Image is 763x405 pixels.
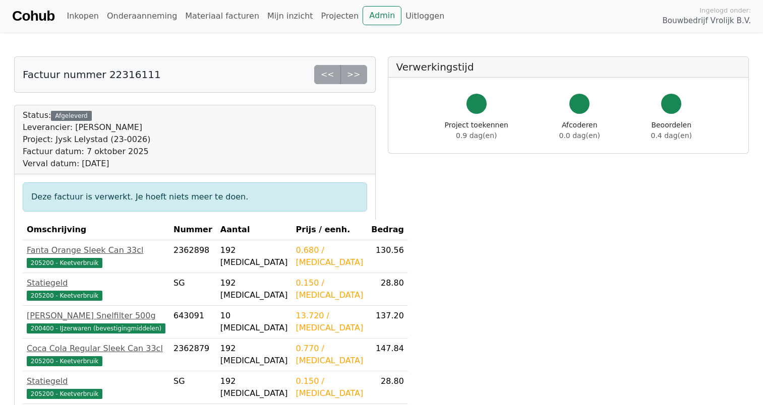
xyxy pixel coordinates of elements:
th: Prijs / eenh. [292,220,368,240]
td: SG [169,371,216,404]
td: 2362898 [169,240,216,273]
td: 130.56 [367,240,408,273]
div: 0.680 / [MEDICAL_DATA] [296,244,364,268]
span: 0.9 dag(en) [456,131,497,140]
h5: Verwerkingstijd [396,61,741,73]
a: Materiaal facturen [181,6,263,26]
div: Project: Jysk Lelystad (23-0026) [23,133,150,146]
div: [PERSON_NAME] Snelfilter 500g [27,310,165,322]
div: Leverancier: [PERSON_NAME] [23,121,150,133]
td: 643091 [169,306,216,339]
div: 192 [MEDICAL_DATA] [220,277,288,301]
div: Status: [23,109,150,170]
a: Admin [363,6,401,25]
span: 0.4 dag(en) [651,131,692,140]
div: 0.150 / [MEDICAL_DATA] [296,277,364,301]
span: Ingelogd onder: [699,6,751,15]
div: Factuur datum: 7 oktober 2025 [23,146,150,158]
div: 192 [MEDICAL_DATA] [220,375,288,399]
td: 147.84 [367,339,408,371]
h5: Factuur nummer 22316111 [23,69,161,81]
a: Mijn inzicht [263,6,317,26]
td: SG [169,273,216,306]
a: Projecten [317,6,363,26]
div: 192 [MEDICAL_DATA] [220,244,288,268]
th: Bedrag [367,220,408,240]
div: Statiegeld [27,277,165,289]
div: 10 [MEDICAL_DATA] [220,310,288,334]
a: Statiegeld205200 - Keetverbruik [27,375,165,399]
div: Beoordelen [651,120,692,141]
span: Bouwbedrijf Vrolijk B.V. [662,15,751,27]
div: 0.770 / [MEDICAL_DATA] [296,343,364,367]
td: 2362879 [169,339,216,371]
td: 28.80 [367,371,408,404]
a: Statiegeld205200 - Keetverbruik [27,277,165,301]
a: Uitloggen [401,6,448,26]
div: Afgeleverd [51,111,91,121]
div: Fanta Orange Sleek Can 33cl [27,244,165,256]
div: 192 [MEDICAL_DATA] [220,343,288,367]
th: Omschrijving [23,220,169,240]
a: Fanta Orange Sleek Can 33cl205200 - Keetverbruik [27,244,165,268]
td: 28.80 [367,273,408,306]
a: Onderaanneming [103,6,181,26]
span: 205200 - Keetverbruik [27,356,102,366]
a: Cohub [12,4,54,28]
div: Afcoderen [559,120,600,141]
div: 0.150 / [MEDICAL_DATA] [296,375,364,399]
span: 205200 - Keetverbruik [27,258,102,268]
div: Deze factuur is verwerkt. Je hoeft niets meer te doen. [23,182,367,212]
span: 200400 - IJzerwaren (bevestigingmiddelen) [27,323,165,333]
th: Aantal [216,220,292,240]
div: Coca Cola Regular Sleek Can 33cl [27,343,165,355]
a: Inkopen [63,6,102,26]
div: Statiegeld [27,375,165,387]
div: Project toekennen [445,120,508,141]
div: Verval datum: [DATE] [23,158,150,170]
th: Nummer [169,220,216,240]
a: Coca Cola Regular Sleek Can 33cl205200 - Keetverbruik [27,343,165,367]
span: 0.0 dag(en) [559,131,600,140]
td: 137.20 [367,306,408,339]
span: 205200 - Keetverbruik [27,389,102,399]
span: 205200 - Keetverbruik [27,291,102,301]
a: [PERSON_NAME] Snelfilter 500g200400 - IJzerwaren (bevestigingmiddelen) [27,310,165,334]
div: 13.720 / [MEDICAL_DATA] [296,310,364,334]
